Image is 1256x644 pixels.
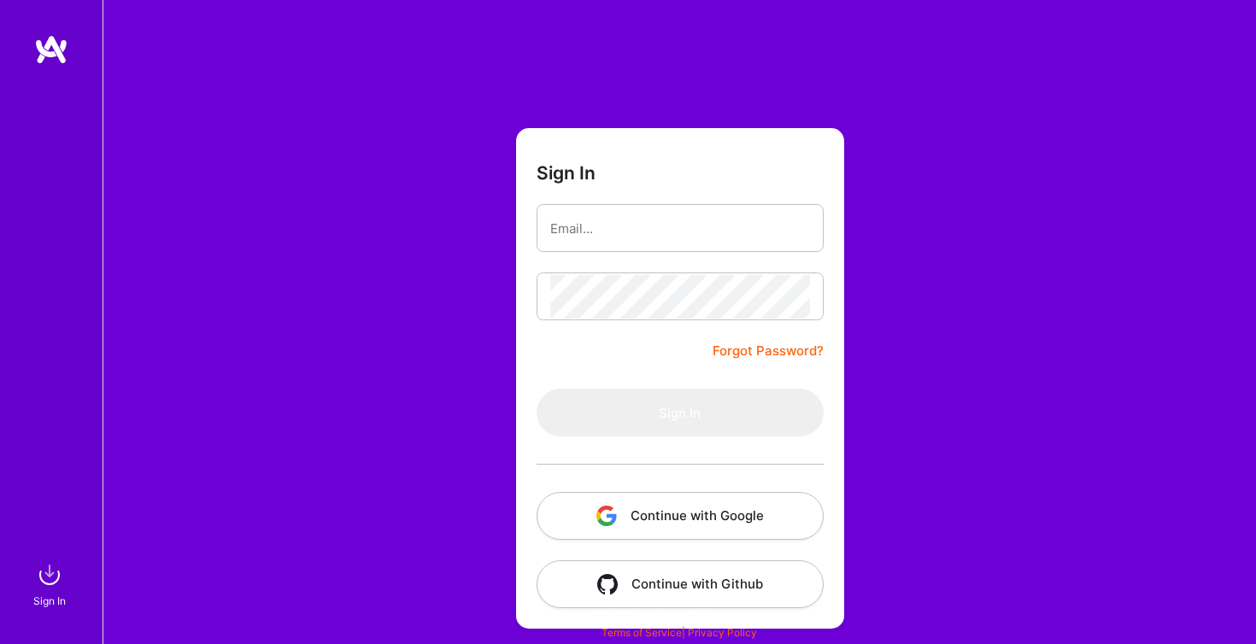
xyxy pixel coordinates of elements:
img: logo [34,34,68,65]
button: Continue with Github [537,560,824,608]
a: sign inSign In [36,558,67,610]
div: Sign In [33,592,66,610]
input: Email... [550,207,810,250]
h3: Sign In [537,162,596,184]
a: Privacy Policy [688,626,757,639]
span: | [602,626,757,639]
a: Terms of Service [602,626,682,639]
img: icon [596,506,617,526]
div: © 2025 ATeams Inc., All rights reserved. [103,593,1256,635]
button: Continue with Google [537,492,824,540]
a: Forgot Password? [713,341,824,361]
img: sign in [32,558,67,592]
img: icon [597,574,618,594]
button: Sign In [537,389,824,436]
